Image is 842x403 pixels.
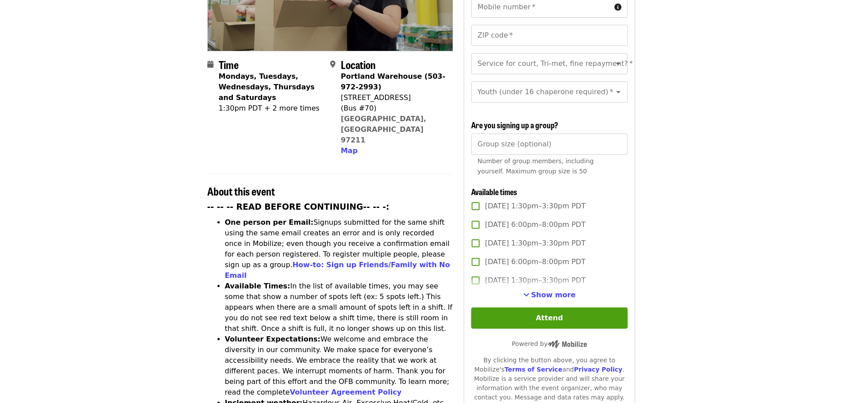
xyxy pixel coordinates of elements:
[225,281,453,334] li: In the list of available times, you may see some that show a number of spots left (ex: 5 spots le...
[225,282,290,290] strong: Available Times:
[485,238,585,249] span: [DATE] 1:30pm–3:30pm PDT
[225,335,321,343] strong: Volunteer Expectations:
[207,183,275,199] span: About this event
[330,60,335,69] i: map-marker-alt icon
[471,307,627,329] button: Attend
[341,115,427,144] a: [GEOGRAPHIC_DATA], [GEOGRAPHIC_DATA] 97211
[485,275,585,286] span: [DATE] 1:30pm–3:30pm PDT
[512,340,587,347] span: Powered by
[523,290,576,300] button: See more timeslots
[485,219,585,230] span: [DATE] 6:00pm–8:00pm PDT
[612,58,625,70] button: Open
[612,86,625,98] button: Open
[225,334,453,398] li: We welcome and embrace the diversity in our community. We make space for everyone’s accessibility...
[471,119,558,130] span: Are you signing up a group?
[225,261,450,280] a: How-to: Sign up Friends/Family with No Email
[219,57,239,72] span: Time
[207,202,389,211] strong: -- -- -- READ BEFORE CONTINUING-- -- -:
[614,3,621,12] i: circle-info icon
[574,366,622,373] a: Privacy Policy
[207,60,213,69] i: calendar icon
[341,57,376,72] span: Location
[471,134,627,155] input: [object Object]
[290,388,402,396] a: Volunteer Agreement Policy
[341,103,446,114] div: (Bus #70)
[219,72,315,102] strong: Mondays, Tuesdays, Wednesdays, Thursdays and Saturdays
[341,72,446,91] strong: Portland Warehouse (503-972-2993)
[219,103,323,114] div: 1:30pm PDT + 2 more times
[341,146,358,155] span: Map
[341,146,358,156] button: Map
[225,218,314,226] strong: One person per Email:
[504,366,562,373] a: Terms of Service
[485,201,585,211] span: [DATE] 1:30pm–3:30pm PDT
[477,157,594,175] span: Number of group members, including yourself. Maximum group size is 50
[531,291,576,299] span: Show more
[485,257,585,267] span: [DATE] 6:00pm–8:00pm PDT
[548,340,587,348] img: Powered by Mobilize
[225,217,453,281] li: Signups submitted for the same shift using the same email creates an error and is only recorded o...
[341,92,446,103] div: [STREET_ADDRESS]
[471,25,627,46] input: ZIP code
[471,186,517,197] span: Available times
